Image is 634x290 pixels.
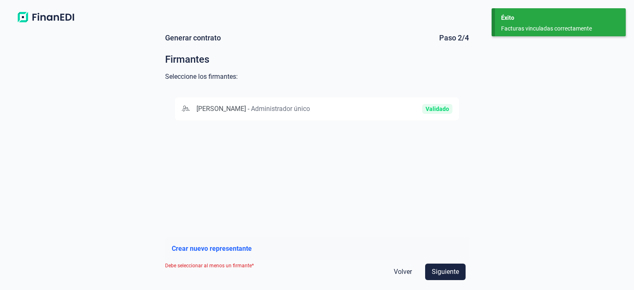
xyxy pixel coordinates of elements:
[165,53,469,66] div: Firmantes
[196,105,246,113] span: [PERSON_NAME]
[251,105,310,113] span: Administrador único
[439,33,469,43] div: Paso 2/4
[13,10,78,25] img: Logo de aplicación
[426,106,449,112] div: Validado
[501,14,620,22] div: Éxito
[394,267,412,277] span: Volver
[432,267,459,277] span: Siguiente
[387,264,419,280] button: Volver
[165,33,221,43] div: Generar contrato
[165,73,469,81] div: Seleccione los firmantes:
[172,244,252,254] button: Crear nuevo representante
[175,97,459,120] div: [PERSON_NAME]-Administrador únicoValidado
[248,105,249,113] span: -
[501,24,613,33] div: Facturas vinculadas correctamente
[425,264,466,280] button: Siguiente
